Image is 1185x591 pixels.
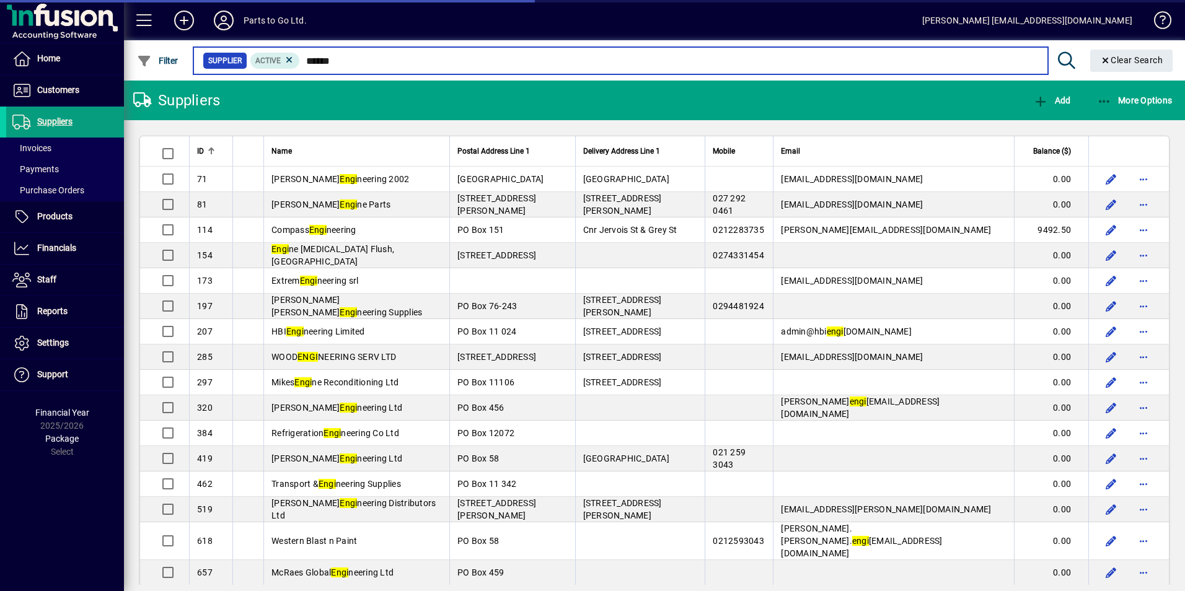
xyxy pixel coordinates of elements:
[294,377,312,387] em: Engi
[197,174,208,184] span: 71
[1134,347,1153,367] button: More options
[457,301,517,311] span: PO Box 76-243
[1101,372,1121,392] button: Edit
[457,498,536,520] span: [STREET_ADDRESS][PERSON_NAME]
[45,434,79,444] span: Package
[583,295,662,317] span: [STREET_ADDRESS][PERSON_NAME]
[713,225,764,235] span: 0212283735
[1101,398,1121,418] button: Edit
[1014,421,1088,446] td: 0.00
[583,498,662,520] span: [STREET_ADDRESS][PERSON_NAME]
[781,199,923,209] span: [EMAIL_ADDRESS][DOMAIN_NAME]
[271,326,365,336] span: HBI neering Limited
[457,174,544,184] span: [GEOGRAPHIC_DATA]
[12,164,59,174] span: Payments
[324,428,341,438] em: Engi
[286,326,304,336] em: Engi
[197,276,213,286] span: 173
[583,225,677,235] span: Cnr Jervois St & Grey St
[37,274,56,284] span: Staff
[197,352,213,362] span: 285
[922,11,1132,30] div: [PERSON_NAME] [EMAIL_ADDRESS][DOMAIN_NAME]
[781,396,940,419] span: [PERSON_NAME] [EMAIL_ADDRESS][DOMAIN_NAME]
[1134,169,1153,189] button: More options
[457,326,516,336] span: PO Box 11 024
[271,498,436,520] span: [PERSON_NAME] neering Distributors Ltd
[1100,55,1163,65] span: Clear Search
[6,201,124,232] a: Products
[37,211,73,221] span: Products
[197,144,204,158] span: ID
[35,408,89,418] span: Financial Year
[340,403,357,413] em: Engi
[713,301,764,311] span: 0294481924
[827,326,844,336] em: engi
[1090,50,1173,72] button: Clear
[1101,195,1121,214] button: Edit
[297,352,318,362] em: ENGI
[1014,446,1088,471] td: 0.00
[6,296,124,327] a: Reports
[1134,398,1153,418] button: More options
[37,369,68,379] span: Support
[1094,89,1176,112] button: More Options
[244,11,307,30] div: Parts to Go Ltd.
[1134,531,1153,551] button: More options
[583,377,662,387] span: [STREET_ADDRESS]
[271,144,442,158] div: Name
[713,447,746,470] span: 021 259 3043
[1014,522,1088,560] td: 0.00
[1014,243,1088,268] td: 0.00
[6,159,124,180] a: Payments
[713,193,746,216] span: 027 292 0461
[6,359,124,390] a: Support
[1134,296,1153,316] button: More options
[583,326,662,336] span: [STREET_ADDRESS]
[1014,268,1088,294] td: 0.00
[271,453,402,463] span: [PERSON_NAME] neering Ltd
[197,428,213,438] span: 384
[713,144,765,158] div: Mobile
[1101,499,1121,519] button: Edit
[1014,294,1088,319] td: 0.00
[340,199,357,209] em: Engi
[271,225,356,235] span: Compass neering
[271,244,394,266] span: ne [MEDICAL_DATA] Flush, [GEOGRAPHIC_DATA]
[340,453,357,463] em: Engi
[271,479,401,489] span: Transport & neering Supplies
[37,243,76,253] span: Financials
[583,453,669,463] span: [GEOGRAPHIC_DATA]
[713,250,764,260] span: 0274331454
[781,326,912,336] span: admin@hbi [DOMAIN_NAME]
[781,225,991,235] span: [PERSON_NAME][EMAIL_ADDRESS][DOMAIN_NAME]
[1134,245,1153,265] button: More options
[271,295,422,317] span: [PERSON_NAME] [PERSON_NAME] neering Supplies
[457,377,514,387] span: PO Box 11106
[457,567,504,577] span: PO Box 459
[457,193,536,216] span: [STREET_ADDRESS][PERSON_NAME]
[271,199,390,209] span: [PERSON_NAME] ne Parts
[271,144,292,158] span: Name
[1014,395,1088,421] td: 0.00
[1134,271,1153,291] button: More options
[271,352,396,362] span: WOOD NEERING SERV LTD
[134,50,182,72] button: Filter
[271,377,399,387] span: Mikes ne Reconditioning Ltd
[271,174,409,184] span: [PERSON_NAME] neering 2002
[271,276,358,286] span: Extrem neering srl
[781,144,800,158] span: Email
[1101,449,1121,468] button: Edit
[781,504,991,514] span: [EMAIL_ADDRESS][PERSON_NAME][DOMAIN_NAME]
[197,144,225,158] div: ID
[255,56,281,65] span: Active
[340,307,357,317] em: Engi
[1134,322,1153,341] button: More options
[1101,322,1121,341] button: Edit
[6,75,124,106] a: Customers
[6,43,124,74] a: Home
[271,536,357,546] span: Western Blast n Paint
[197,536,213,546] span: 618
[12,143,51,153] span: Invoices
[1101,271,1121,291] button: Edit
[6,138,124,159] a: Invoices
